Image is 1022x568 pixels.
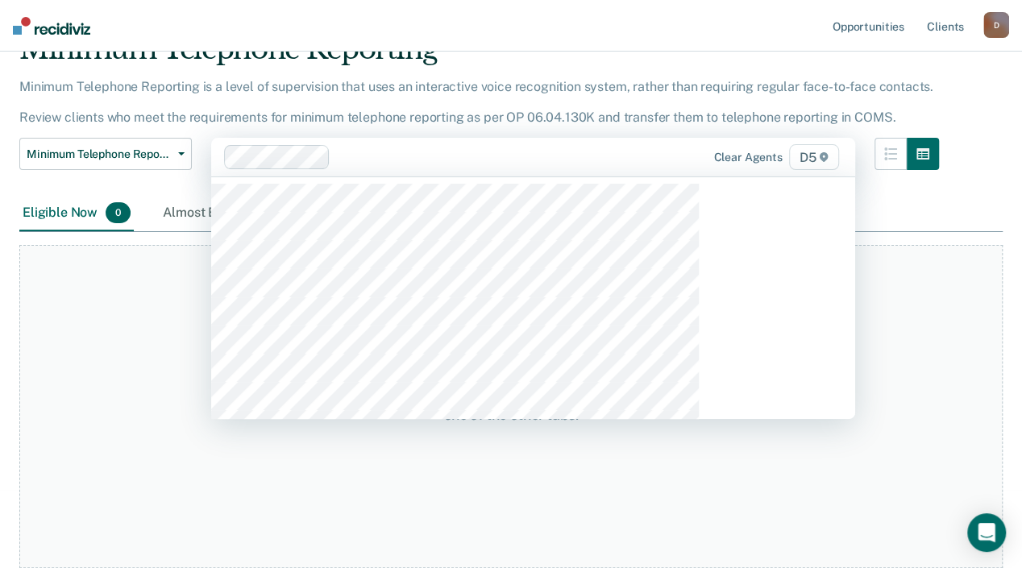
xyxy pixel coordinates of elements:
div: Clear agents [713,151,782,164]
button: Minimum Telephone Reporting [19,138,192,170]
span: Minimum Telephone Reporting [27,147,172,161]
span: D5 [789,144,840,170]
p: Minimum Telephone Reporting is a level of supervision that uses an interactive voice recognition ... [19,79,933,125]
div: Open Intercom Messenger [967,513,1006,552]
button: D [983,12,1009,38]
span: 0 [106,202,131,223]
div: Minimum Telephone Reporting [19,33,939,79]
div: Eligible Now0 [19,196,134,231]
img: Recidiviz [13,17,90,35]
div: Almost Eligible0 [160,196,289,231]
